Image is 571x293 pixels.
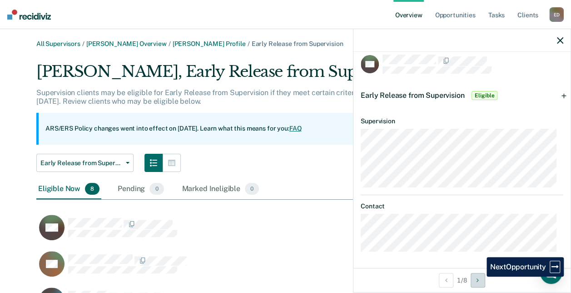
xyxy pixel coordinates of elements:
span: 8 [85,183,99,195]
img: Recidiviz [7,10,51,20]
div: E D [549,7,564,22]
div: [PERSON_NAME], Early Release from Supervision [36,62,535,88]
span: / [167,40,173,47]
span: Eligible [472,91,497,100]
div: 1 / 8 [353,268,571,292]
span: / [80,40,86,47]
div: Eligible Now [36,179,101,199]
a: [PERSON_NAME] Profile [173,40,246,47]
a: All Supervisors [36,40,80,47]
span: Early Release from Supervision [40,159,122,167]
span: 0 [149,183,164,195]
div: Pending [116,179,165,199]
span: Early Release from Supervision [361,91,464,100]
a: [PERSON_NAME] Overview [86,40,167,47]
div: Open Intercom Messenger [540,262,562,284]
dt: Contact [361,202,563,210]
div: Marked Ineligible [180,179,261,199]
div: Early Release from SupervisionEligible [353,81,571,110]
button: Next Opportunity [471,273,485,288]
span: / [246,40,252,47]
dt: Supervision [361,117,563,125]
p: Supervision clients may be eligible for Early Release from Supervision if they meet certain crite... [36,88,526,106]
p: ARS/ERS Policy changes went into effect on [DATE]. Learn what this means for you: [45,124,302,133]
span: 0 [245,183,259,195]
div: CaseloadOpportunityCell-02654252 [36,251,472,287]
div: CaseloadOpportunityCell-01510345 [36,214,472,251]
button: Previous Opportunity [439,273,453,288]
span: Early Release from Supervision [252,40,343,47]
a: FAQ [289,125,302,132]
